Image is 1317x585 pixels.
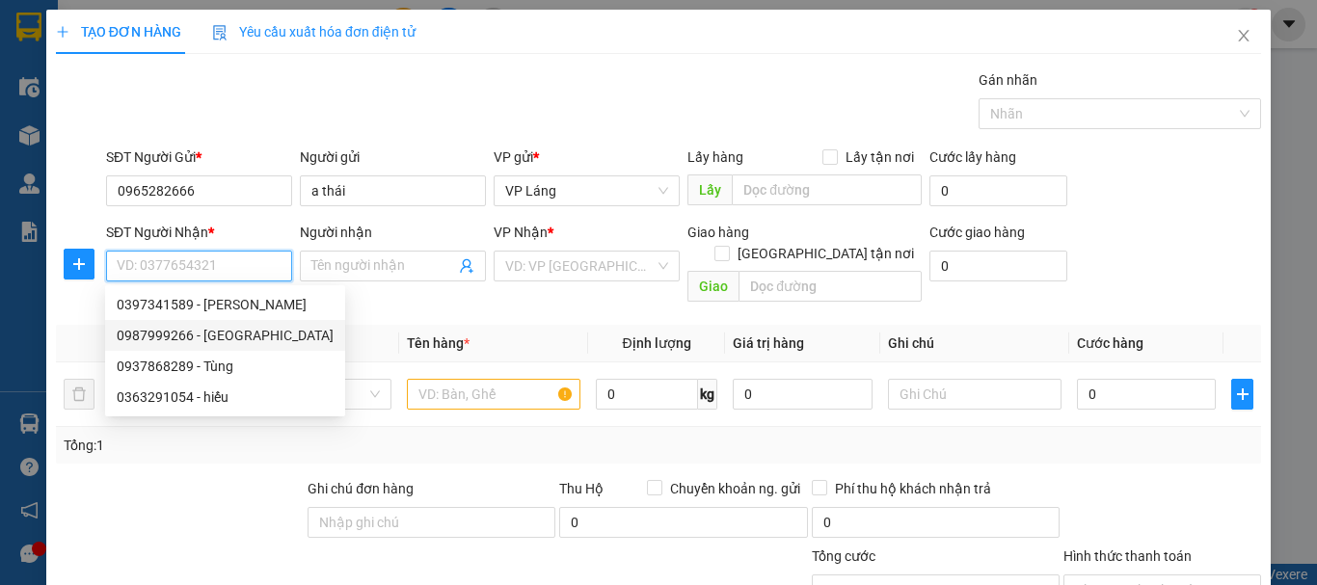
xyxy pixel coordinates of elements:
span: Lấy tận nơi [838,146,922,168]
span: Định lượng [622,335,690,351]
span: plus [56,25,69,39]
div: Người gửi [300,146,486,168]
div: 0397341589 - [PERSON_NAME] [117,294,334,315]
span: Phí thu hộ khách nhận trả [827,478,999,499]
span: Giao hàng [687,225,749,240]
label: Cước giao hàng [929,225,1025,240]
span: Lấy [687,174,732,205]
div: 0987999266 - việt anh [105,320,345,351]
span: TẠO ĐƠN HÀNG [56,24,181,40]
span: Tổng cước [812,548,875,564]
button: delete [64,379,94,410]
span: Yêu cầu xuất hóa đơn điện tử [212,24,416,40]
span: Chuyển khoản ng. gửi [662,478,808,499]
input: Dọc đường [732,174,922,205]
span: Giao [687,271,739,302]
button: plus [1231,379,1253,410]
button: Close [1217,10,1271,64]
span: Cước hàng [1077,335,1143,351]
input: Cước lấy hàng [929,175,1067,206]
strong: CHUYỂN PHÁT NHANH VIP ANH HUY [120,15,264,78]
span: plus [65,256,94,272]
input: Cước giao hàng [929,251,1067,281]
input: VD: Bàn, Ghế [407,379,580,410]
button: plus [64,249,94,279]
span: Thu Hộ [559,481,604,496]
label: Cước lấy hàng [929,149,1016,165]
div: 0937868289 - Tùng [117,356,334,377]
label: Gán nhãn [979,72,1037,88]
div: SĐT Người Nhận [106,222,292,243]
th: Ghi chú [880,325,1069,362]
span: Chuyển phát nhanh: [GEOGRAPHIC_DATA] - [GEOGRAPHIC_DATA] [109,83,276,151]
span: Lấy hàng [687,149,743,165]
span: Giá trị hàng [733,335,804,351]
span: kg [698,379,717,410]
div: 0363291054 - hiếu [105,382,345,412]
span: VP Láng [505,176,668,205]
input: Dọc đường [739,271,922,302]
div: 0987999266 - [GEOGRAPHIC_DATA] [117,325,334,346]
input: 0 [733,379,872,410]
div: 0363291054 - hiếu [117,386,334,408]
input: Ghi chú đơn hàng [308,507,555,538]
div: 0937868289 - Tùng [105,351,345,382]
div: SĐT Người Gửi [106,146,292,168]
input: Ghi Chú [888,379,1062,410]
label: Ghi chú đơn hàng [308,481,414,496]
div: 0397341589 - anh huy [105,289,345,320]
span: close [1236,28,1251,43]
div: Tổng: 1 [64,435,510,456]
span: [GEOGRAPHIC_DATA] tận nơi [730,243,922,264]
span: user-add [459,258,474,274]
div: VP gửi [494,146,680,168]
span: VP Nhận [494,225,548,240]
div: Người nhận [300,222,486,243]
span: plus [1232,386,1252,402]
img: icon [212,25,228,40]
label: Hình thức thanh toán [1063,548,1192,564]
img: logo [9,76,107,174]
span: Tên hàng [407,335,470,351]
